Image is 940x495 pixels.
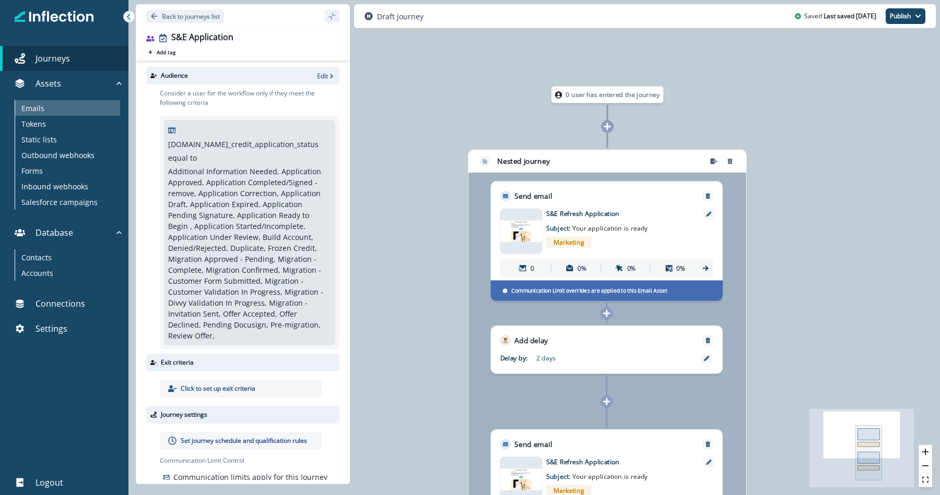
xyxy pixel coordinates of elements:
[572,224,648,232] span: Your application is ready
[546,237,592,248] span: Marketing
[161,71,188,80] p: Audience
[160,456,339,465] p: Communication Limit Control
[514,335,548,346] p: Add delay
[15,265,120,281] a: Accounts
[181,384,255,393] p: Click to set up exit criteria
[146,48,178,56] button: Add tag
[546,466,659,481] p: Subject:
[490,325,723,374] div: Add delayRemoveDelay by:2 days
[15,178,120,194] a: Inbound webhooks
[168,152,197,163] p: equal to
[531,263,534,273] p: 0
[168,139,319,150] p: [DOMAIN_NAME]_credit_application_status
[919,445,932,459] button: zoom in
[21,181,88,192] p: Inbound webhooks
[577,263,586,273] p: 0%
[546,457,691,466] p: S&E Refresh Application
[500,468,542,490] img: email asset unavailable
[546,218,659,233] p: Subject:
[497,155,549,166] p: Nested journey
[161,410,207,419] p: Journey settings
[919,473,932,487] button: fit view
[566,90,660,100] p: 0 user has entered the journey
[21,150,95,161] p: Outbound webhooks
[317,71,335,80] button: Edit
[804,11,822,21] p: Saved
[160,89,339,107] p: Consider a user for the workflow only if they meet the following criteria
[157,49,175,55] p: Add tag
[514,439,552,450] p: Send email
[490,181,723,301] div: Send emailRemoveemail asset unavailableS&E Refresh ApplicationSubject: Your application is readyM...
[15,147,120,163] a: Outbound webhooks
[701,337,715,344] button: Remove
[317,71,328,80] p: Edit
[500,353,536,363] p: Delay by:
[824,11,876,21] p: Last saved [DATE]
[514,190,552,201] p: Send email
[511,287,667,295] p: Communication Limit overrides are applied to this Email Asset
[36,297,85,310] p: Connections
[36,226,73,239] p: Database
[701,193,715,199] button: Remove
[21,252,52,263] p: Contacts
[146,10,224,23] button: Go back
[36,322,67,335] p: Settings
[723,154,737,168] button: remove-group
[886,8,925,24] button: Publish
[21,103,44,114] p: Emails
[676,263,685,273] p: 0%
[521,87,694,103] div: 0 user has entered the journey
[171,32,233,44] div: S&E Application
[325,10,339,22] button: sidebar collapse toggle
[15,9,95,24] img: Inflection
[15,116,120,131] a: Tokens
[36,52,70,65] p: Journeys
[15,249,120,265] a: Contacts
[21,118,46,129] p: Tokens
[15,194,120,210] a: Salesforce campaigns
[627,263,636,273] p: 0%
[161,358,194,367] p: Exit criteria
[15,163,120,178] a: Forms
[500,220,542,242] img: email asset unavailable
[21,268,53,279] p: Accounts
[36,476,63,489] p: Logout
[21,134,57,145] p: Static lists
[168,166,328,341] p: Additional Information Needed, Application Approved, Application Completed/Signed - remove, Appli...
[919,459,932,473] button: zoom out
[707,154,721,168] button: remove-group
[36,77,61,90] p: Assets
[546,209,691,218] p: S&E Refresh Application
[162,12,220,21] p: Back to journeys list
[15,131,120,147] a: Static lists
[173,472,327,482] p: Communication limits apply for this Journey
[181,436,307,445] p: Set journey schedule and qualification rules
[536,353,649,363] p: 2 days
[701,441,715,448] button: Remove
[572,472,648,480] span: Your application is ready
[377,11,424,22] p: Draft journey
[15,100,120,116] a: Emails
[21,197,98,208] p: Salesforce campaigns
[21,165,43,176] p: Forms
